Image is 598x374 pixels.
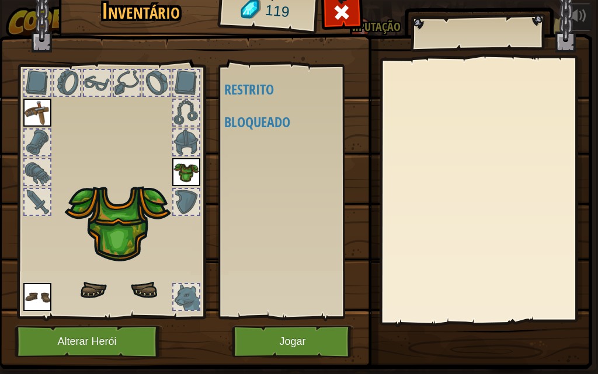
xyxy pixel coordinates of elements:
h4: Restrito [224,82,371,97]
img: portrait.png [23,283,51,311]
img: male.png [53,132,196,302]
h4: Bloqueado [224,114,371,130]
button: Alterar Herói [15,326,163,358]
button: Jogar [232,326,354,358]
img: portrait.png [23,99,51,127]
img: portrait.png [172,158,200,186]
